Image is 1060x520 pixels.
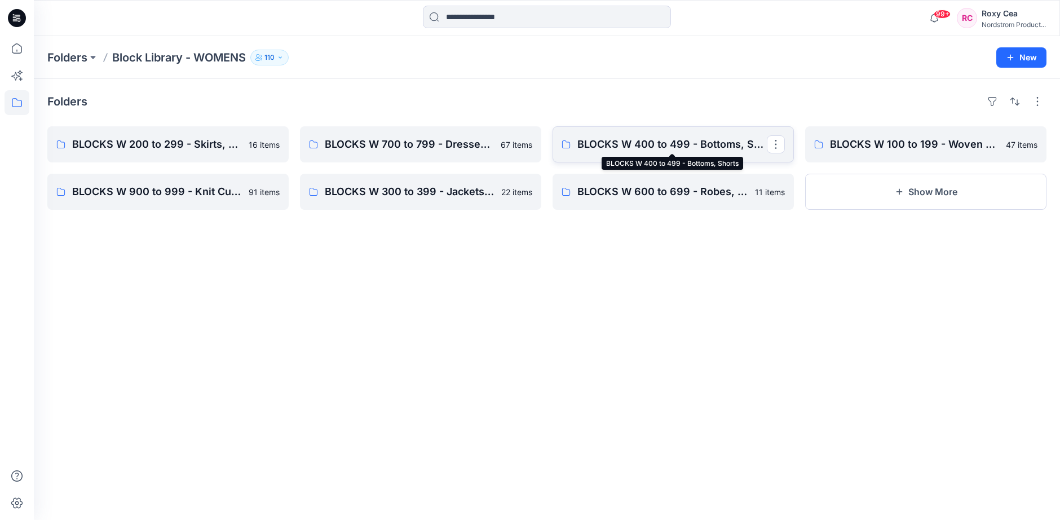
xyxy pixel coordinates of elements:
div: Nordstrom Product... [982,20,1046,29]
button: Show More [805,174,1046,210]
h4: Folders [47,95,87,108]
p: BLOCKS W 400 to 499 - Bottoms, Shorts [577,136,767,152]
p: 91 items [249,186,280,198]
a: BLOCKS W 200 to 299 - Skirts, skorts, 1/2 Slip, Full Slip16 items [47,126,289,162]
p: BLOCKS W 200 to 299 - Skirts, skorts, 1/2 Slip, Full Slip [72,136,242,152]
p: 16 items [249,139,280,151]
p: 47 items [1006,139,1037,151]
p: 67 items [501,139,532,151]
a: BLOCKS W 700 to 799 - Dresses, Cami's, Gowns, Chemise67 items [300,126,541,162]
p: BLOCKS W 700 to 799 - Dresses, Cami's, Gowns, Chemise [325,136,494,152]
a: BLOCKS W 300 to 399 - Jackets, Blazers, Outerwear, Sportscoat, Vest22 items [300,174,541,210]
p: BLOCKS W 600 to 699 - Robes, [GEOGRAPHIC_DATA] [577,184,748,200]
div: Roxy Cea [982,7,1046,20]
a: BLOCKS W 900 to 999 - Knit Cut & Sew Tops91 items [47,174,289,210]
p: BLOCKS W 100 to 199 - Woven Tops, Shirts, PJ Tops [830,136,999,152]
p: BLOCKS W 900 to 999 - Knit Cut & Sew Tops [72,184,242,200]
p: BLOCKS W 300 to 399 - Jackets, Blazers, Outerwear, Sportscoat, Vest [325,184,494,200]
div: RC [957,8,977,28]
button: 110 [250,50,289,65]
a: Folders [47,50,87,65]
span: 99+ [934,10,951,19]
a: BLOCKS W 400 to 499 - Bottoms, Shorts [553,126,794,162]
a: BLOCKS W 100 to 199 - Woven Tops, Shirts, PJ Tops47 items [805,126,1046,162]
p: Block Library - WOMENS [112,50,246,65]
p: 11 items [755,186,785,198]
button: New [996,47,1046,68]
p: 22 items [501,186,532,198]
p: 110 [264,51,275,64]
a: BLOCKS W 600 to 699 - Robes, [GEOGRAPHIC_DATA]11 items [553,174,794,210]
